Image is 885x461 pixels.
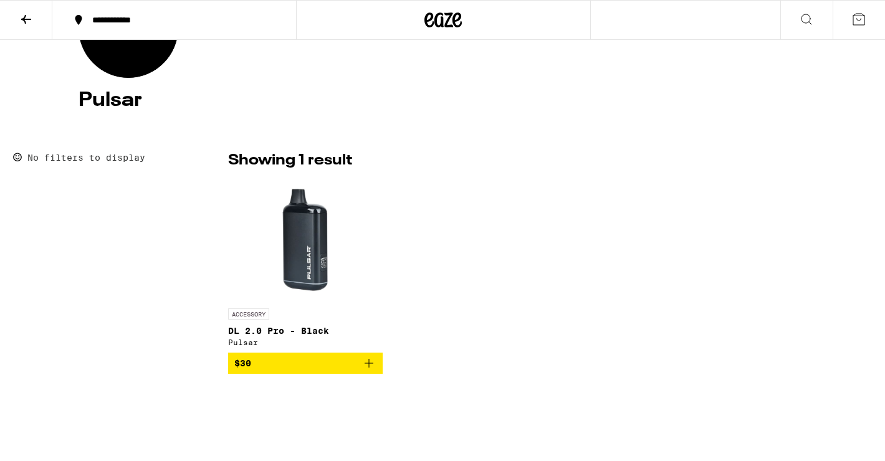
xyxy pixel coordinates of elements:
img: Pulsar - DL 2.0 Pro - Black [243,178,368,302]
a: Open page for DL 2.0 Pro - Black from Pulsar [228,178,383,353]
div: Pulsar [228,338,383,346]
p: ACCESSORY [228,308,269,320]
p: DL 2.0 Pro - Black [228,326,383,336]
p: Showing 1 result [228,150,352,171]
p: No filters to display [27,153,145,163]
span: Hi. Need any help? [7,9,90,19]
h4: Pulsar [79,90,806,110]
span: $30 [234,358,251,368]
button: Add to bag [228,353,383,374]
